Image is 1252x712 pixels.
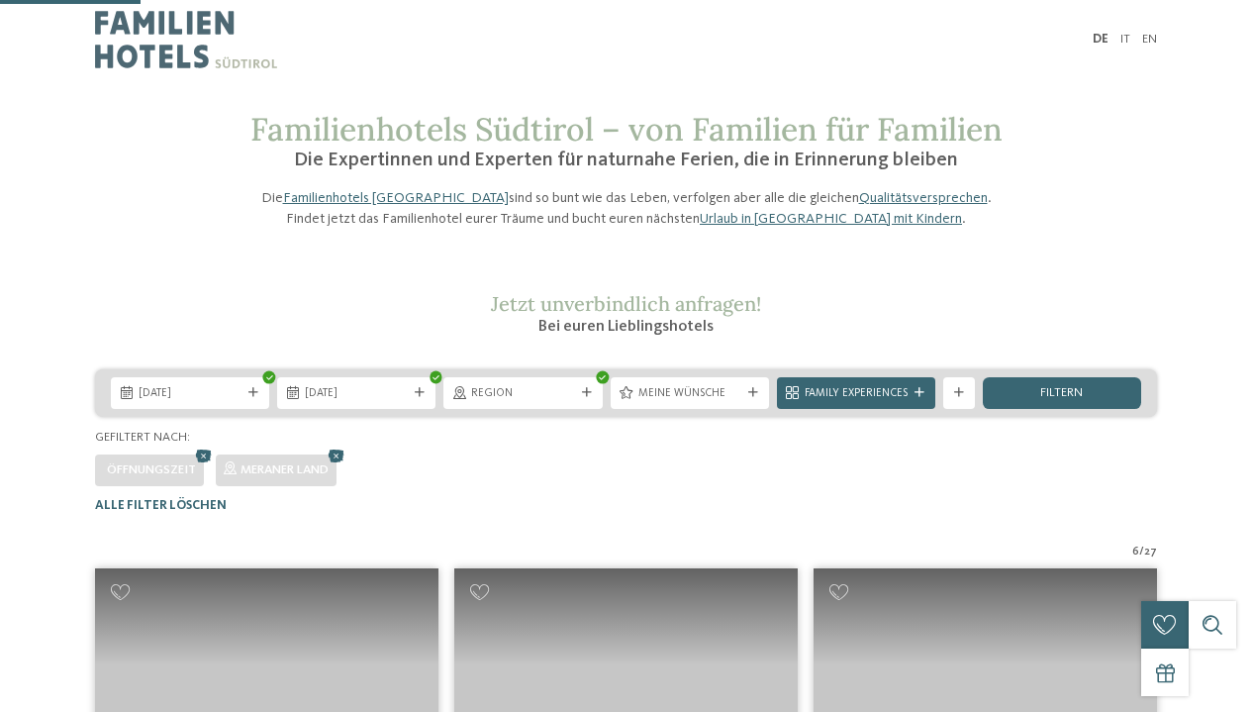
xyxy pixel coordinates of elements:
a: EN [1142,33,1157,46]
span: Jetzt unverbindlich anfragen! [491,291,761,316]
span: [DATE] [305,386,408,402]
span: Familienhotels Südtirol – von Familien für Familien [250,109,1003,150]
span: Alle Filter löschen [95,499,227,512]
span: filtern [1040,387,1083,400]
span: Meine Wünsche [638,386,741,402]
span: / [1139,545,1144,560]
a: Familienhotels [GEOGRAPHIC_DATA] [283,191,509,205]
span: [DATE] [139,386,241,402]
a: Qualitätsversprechen [859,191,988,205]
span: 27 [1144,545,1157,560]
span: Die Expertinnen und Experten für naturnahe Ferien, die in Erinnerung bleiben [294,151,958,170]
span: Gefiltert nach: [95,431,190,444]
p: Die sind so bunt wie das Leben, verfolgen aber alle die gleichen . Findet jetzt das Familienhotel... [250,188,1003,228]
span: 6 [1132,545,1139,560]
span: Family Experiences [805,386,908,402]
span: Öffnungszeit [107,463,196,476]
a: Urlaub in [GEOGRAPHIC_DATA] mit Kindern [700,212,962,226]
a: IT [1120,33,1130,46]
span: Region [471,386,574,402]
span: Bei euren Lieblingshotels [538,319,714,335]
span: Meraner Land [241,463,329,476]
a: DE [1093,33,1108,46]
